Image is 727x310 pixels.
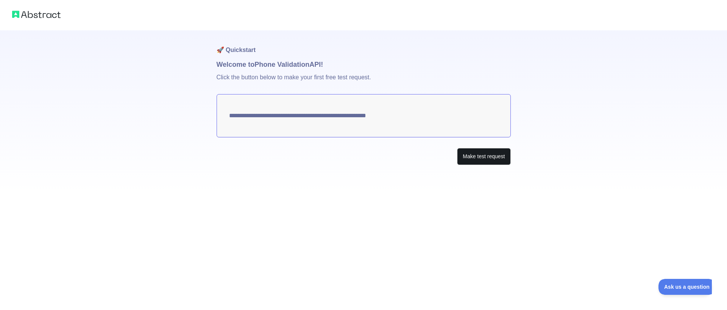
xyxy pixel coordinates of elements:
[12,9,61,20] img: Abstract logo
[217,70,511,94] p: Click the button below to make your first free test request.
[217,59,511,70] h1: Welcome to Phone Validation API!
[217,30,511,59] h1: 🚀 Quickstart
[658,279,712,295] iframe: Toggle Customer Support
[457,148,510,165] button: Make test request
